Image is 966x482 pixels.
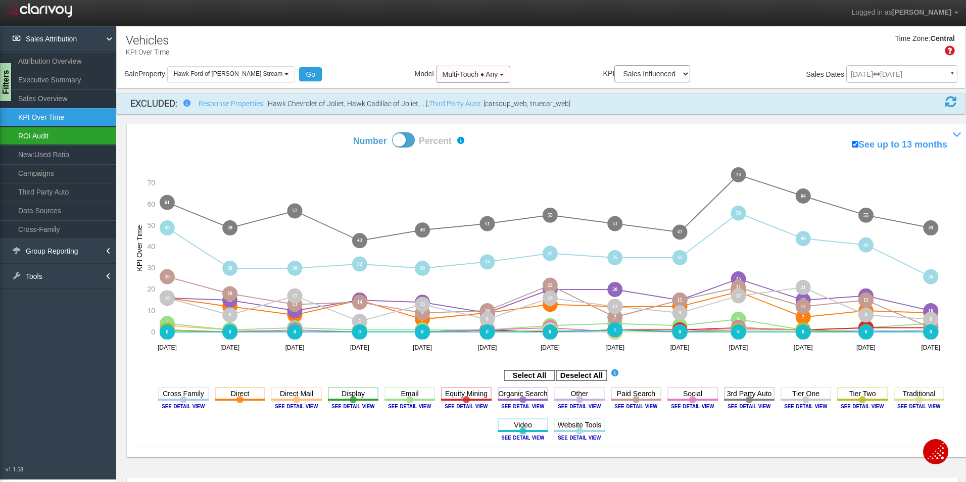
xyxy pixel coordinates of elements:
[737,288,742,294] text: 19
[126,34,169,47] h1: Vehicles
[293,301,298,307] text: 13
[851,8,892,16] span: Logged in as
[864,293,870,299] text: 17
[603,65,691,82] label: KPI
[147,200,155,208] text: 60
[487,310,489,315] text: 9
[803,314,805,320] text: 7
[613,286,618,292] text: 20
[420,301,425,307] text: 13
[166,320,169,326] text: 4
[147,307,155,315] text: 10
[802,235,807,241] text: 44
[167,66,295,82] button: Hawk Ford of [PERSON_NAME] Stream
[227,297,232,303] text: 15
[147,285,155,293] text: 20
[864,212,870,218] text: 55
[930,225,935,230] text: 49
[436,66,511,83] button: Multi-Touch ♦ Any
[158,344,177,351] text: [DATE]
[730,344,749,351] text: [DATE]
[359,318,361,324] text: 5
[678,229,683,234] text: 47
[678,297,683,303] text: 15
[227,291,232,296] text: 18
[614,65,690,82] select: KPI
[548,212,553,218] text: 55
[680,329,682,334] text: 0
[548,301,553,307] text: 13
[124,70,138,78] span: Sale
[147,264,155,272] text: 30
[614,327,617,332] text: 1
[738,329,741,334] text: 0
[614,314,617,320] text: 7
[931,320,934,326] text: 4
[852,141,858,148] input: See up to 13 months
[420,299,425,305] text: 14
[680,327,682,332] text: 1
[285,344,305,351] text: [DATE]
[866,329,868,334] text: 0
[429,100,480,108] a: Third Party Auto
[931,329,934,334] text: 0
[680,323,682,328] text: 3
[420,227,425,232] text: 48
[550,325,552,330] text: 2
[737,276,742,281] text: 25
[293,293,298,299] text: 17
[358,299,363,305] text: 14
[293,265,298,271] text: 30
[678,304,683,309] text: 12
[680,310,682,315] text: 9
[358,297,363,303] text: 15
[930,308,935,313] text: 10
[147,179,155,187] text: 70
[263,100,427,108] span: : [Hawk Chevrolet of Joliet, Hawk Cadillac of Joliet, ...]
[174,70,282,77] span: Hawk Ford of [PERSON_NAME] Stream
[737,210,742,215] text: 56
[802,284,807,290] text: 21
[294,329,297,334] text: 0
[931,310,934,315] text: 9
[420,265,425,271] text: 30
[858,344,877,351] text: [DATE]
[147,221,155,229] text: 50
[422,327,424,332] text: 1
[359,329,361,334] text: 0
[130,98,177,109] strong: EXCLUDED:
[443,70,498,78] span: Multi-Touch ♦ Any
[548,282,553,288] text: 22
[802,193,807,199] text: 64
[864,297,870,303] text: 15
[864,308,870,313] text: 10
[803,327,805,332] text: 1
[165,274,170,279] text: 26
[229,329,231,334] text: 0
[166,327,169,332] text: 1
[738,316,741,322] text: 6
[802,304,807,309] text: 12
[135,225,143,271] text: KPI Over Time
[891,34,930,44] div: Time Zone:
[227,265,232,271] text: 30
[293,208,298,213] text: 57
[931,34,955,44] div: Central
[548,250,553,256] text: 37
[678,255,683,260] text: 35
[299,67,322,81] button: Go
[486,308,491,313] text: 10
[802,297,807,303] text: 15
[126,44,169,57] p: KPI Over Time
[806,70,824,78] span: Sales
[199,100,263,108] a: Response Properties
[826,70,845,78] span: Dates
[358,237,363,243] text: 43
[844,1,966,25] a: Logged in as[PERSON_NAME]
[199,99,873,108] h2: ,
[950,127,965,142] i: Show / Hide Performance Chart
[737,172,742,177] text: 74
[487,329,489,334] text: 0
[293,308,298,313] text: 10
[892,8,951,16] span: [PERSON_NAME]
